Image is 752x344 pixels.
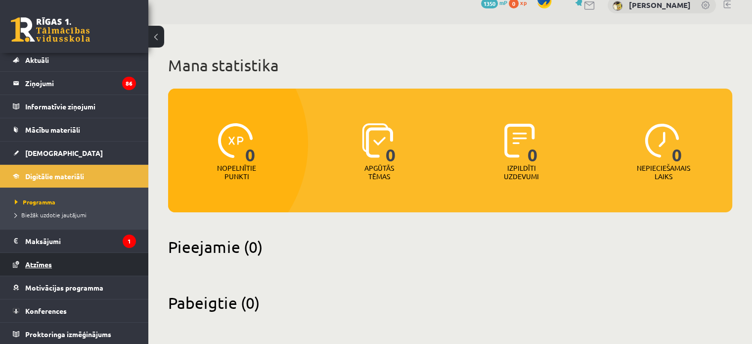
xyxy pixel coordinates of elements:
a: Maksājumi1 [13,230,136,252]
img: Konstantīns Hivričs [613,1,622,11]
a: Informatīvie ziņojumi [13,95,136,118]
a: Digitālie materiāli [13,165,136,188]
img: icon-clock-7be60019b62300814b6bd22b8e044499b485619524d84068768e800edab66f18.svg [645,123,679,158]
span: 0 [672,123,682,164]
a: Atzīmes [13,253,136,276]
img: icon-completed-tasks-ad58ae20a441b2904462921112bc710f1caf180af7a3daa7317a5a94f2d26646.svg [504,123,535,158]
legend: Ziņojumi [25,72,136,95]
img: icon-learned-topics-4a711ccc23c960034f471b6e78daf4a3bad4a20eaf4de84257b87e66633f6470.svg [362,123,393,158]
span: 0 [528,123,538,164]
a: Motivācijas programma [13,276,136,299]
span: Proktoringa izmēģinājums [25,330,111,339]
span: Konferences [25,306,67,315]
img: icon-xp-0682a9bc20223a9ccc6f5883a126b849a74cddfe5390d2b41b4391c66f2066e7.svg [218,123,253,158]
span: [DEMOGRAPHIC_DATA] [25,148,103,157]
legend: Maksājumi [25,230,136,252]
h1: Mana statistika [168,55,732,75]
span: Digitālie materiāli [25,172,84,181]
h2: Pabeigtie (0) [168,293,732,312]
a: Aktuāli [13,49,136,71]
span: Aktuāli [25,55,49,64]
a: Ziņojumi86 [13,72,136,95]
a: Konferences [13,299,136,322]
i: 1 [123,235,136,248]
a: Rīgas 1. Tālmācības vidusskola [11,17,90,42]
a: Programma [15,197,138,206]
span: 0 [245,123,256,164]
a: Biežāk uzdotie jautājumi [15,210,138,219]
a: [DEMOGRAPHIC_DATA] [13,142,136,164]
span: Atzīmes [25,260,52,269]
legend: Informatīvie ziņojumi [25,95,136,118]
h2: Pieejamie (0) [168,237,732,256]
span: Biežāk uzdotie jautājumi [15,211,87,219]
span: Motivācijas programma [25,283,103,292]
span: Mācību materiāli [25,125,80,134]
p: Nepieciešamais laiks [637,164,690,181]
span: Programma [15,198,55,206]
i: 86 [122,77,136,90]
p: Nopelnītie punkti [217,164,256,181]
p: Apgūtās tēmas [360,164,398,181]
span: 0 [386,123,396,164]
p: Izpildīti uzdevumi [502,164,540,181]
a: Mācību materiāli [13,118,136,141]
